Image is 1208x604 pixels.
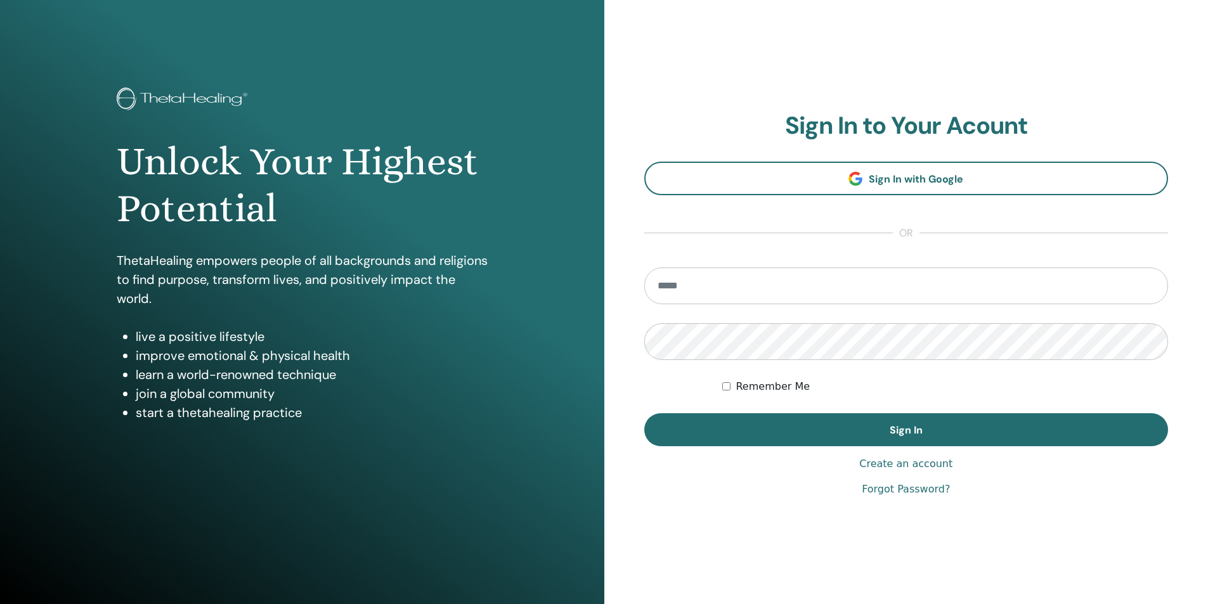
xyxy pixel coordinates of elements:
[136,346,488,365] li: improve emotional & physical health
[890,423,923,437] span: Sign In
[136,403,488,422] li: start a thetahealing practice
[117,138,488,233] h1: Unlock Your Highest Potential
[117,251,488,308] p: ThetaHealing empowers people of all backgrounds and religions to find purpose, transform lives, a...
[862,482,950,497] a: Forgot Password?
[136,365,488,384] li: learn a world-renowned technique
[136,384,488,403] li: join a global community
[722,379,1168,394] div: Keep me authenticated indefinitely or until I manually logout
[869,172,963,186] span: Sign In with Google
[136,327,488,346] li: live a positive lifestyle
[859,456,952,472] a: Create an account
[644,413,1169,446] button: Sign In
[736,379,810,394] label: Remember Me
[893,226,919,241] span: or
[644,112,1169,141] h2: Sign In to Your Acount
[644,162,1169,195] a: Sign In with Google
